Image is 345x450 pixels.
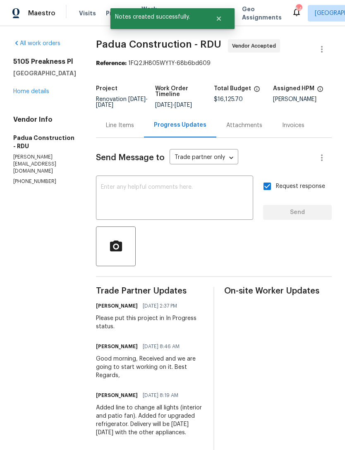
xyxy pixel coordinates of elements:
span: Work Orders [141,5,163,22]
span: Vendor Accepted [232,42,279,50]
span: Maestro [28,9,55,17]
div: 1FQ2JH805WY1Y-68b6bd609 [96,59,332,67]
span: On-site Worker Updates [224,287,332,295]
span: $16,125.70 [214,96,243,102]
div: Invoices [282,121,304,130]
h6: [PERSON_NAME] [96,391,138,399]
div: [PERSON_NAME] [273,96,332,102]
a: All work orders [13,41,60,46]
span: Notes created successfully. [110,8,205,26]
span: Send Message to [96,154,165,162]
span: Request response [276,182,325,191]
h5: [GEOGRAPHIC_DATA] [13,69,76,77]
span: Geo Assignments [242,5,282,22]
span: Trade Partner Updates [96,287,204,295]
h5: Project [96,86,117,91]
span: The total cost of line items that have been proposed by Opendoor. This sum includes line items th... [254,86,260,96]
h2: 5105 Preakness Pl [13,58,76,66]
span: - [96,96,148,108]
span: The hpm assigned to this work order. [317,86,323,96]
h6: [PERSON_NAME] [96,342,138,351]
span: Projects [106,9,132,17]
div: Trade partner only [170,151,238,165]
span: Visits [79,9,96,17]
span: Padua Construction - RDU [96,39,221,49]
h5: Total Budget [214,86,251,91]
div: Progress Updates [154,121,206,129]
span: Renovation [96,96,148,108]
b: Reference: [96,60,127,66]
div: 54 [296,5,302,13]
h5: Work Order Timeline [155,86,214,97]
span: [DATE] [128,96,146,102]
p: [PHONE_NUMBER] [13,178,76,185]
button: Close [205,10,232,27]
span: [DATE] [175,102,192,108]
div: Added line to change all lights (interior and patio fan). Added for upgraded refrigerator. Delive... [96,404,204,437]
h5: Padua Construction - RDU [13,134,76,150]
div: Attachments [226,121,262,130]
span: [DATE] [155,102,172,108]
div: Good morning, Received and we are going to start working on it. Best Regards, [96,355,204,380]
div: Please put this project in In Progress status. [96,314,204,331]
span: [DATE] 8:46 AM [143,342,180,351]
h6: [PERSON_NAME] [96,302,138,310]
h5: Assigned HPM [273,86,314,91]
span: - [155,102,192,108]
span: [DATE] 8:19 AM [143,391,178,399]
h4: Vendor Info [13,116,76,124]
a: Home details [13,89,49,94]
p: [PERSON_NAME][EMAIL_ADDRESS][DOMAIN_NAME] [13,154,76,175]
span: [DATE] [96,102,113,108]
span: [DATE] 2:37 PM [143,302,177,310]
div: Line Items [106,121,134,130]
